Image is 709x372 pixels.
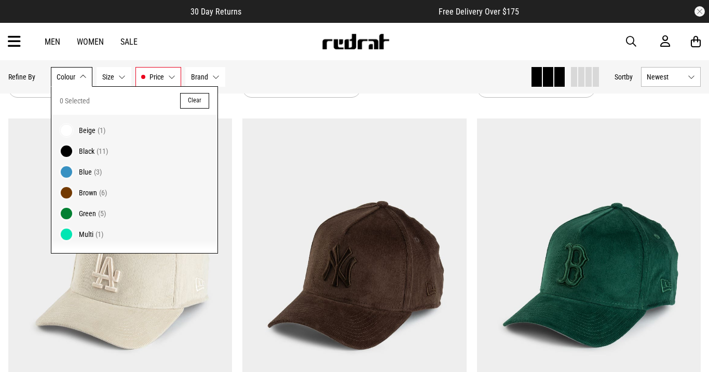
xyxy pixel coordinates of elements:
[45,37,60,47] a: Men
[102,73,114,81] span: Size
[97,67,131,87] button: Size
[262,6,418,17] iframe: Customer reviews powered by Trustpilot
[185,67,225,87] button: Brand
[96,230,103,238] span: (1)
[321,34,390,49] img: Redrat logo
[79,147,94,155] span: Black
[79,209,96,218] span: Green
[51,86,218,254] div: Colour
[79,189,97,197] span: Brown
[79,251,96,259] span: White
[615,71,633,83] button: Sortby
[641,67,701,87] button: Newest
[98,126,105,135] span: (1)
[79,126,96,135] span: Beige
[191,73,208,81] span: Brand
[97,147,108,155] span: (11)
[51,67,92,87] button: Colour
[626,73,633,81] span: by
[439,7,519,17] span: Free Delivery Over $175
[120,37,138,47] a: Sale
[190,7,241,17] span: 30 Day Returns
[77,37,104,47] a: Women
[94,168,102,176] span: (3)
[57,73,75,81] span: Colour
[647,73,684,81] span: Newest
[149,73,164,81] span: Price
[180,93,209,109] button: Clear
[60,95,90,107] span: 0 Selected
[79,230,93,238] span: Multi
[135,67,181,87] button: Price
[98,209,106,218] span: (5)
[79,168,92,176] span: Blue
[8,73,35,81] p: Refine By
[8,4,39,35] button: Open LiveChat chat widget
[98,251,105,259] span: (3)
[99,189,107,197] span: (6)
